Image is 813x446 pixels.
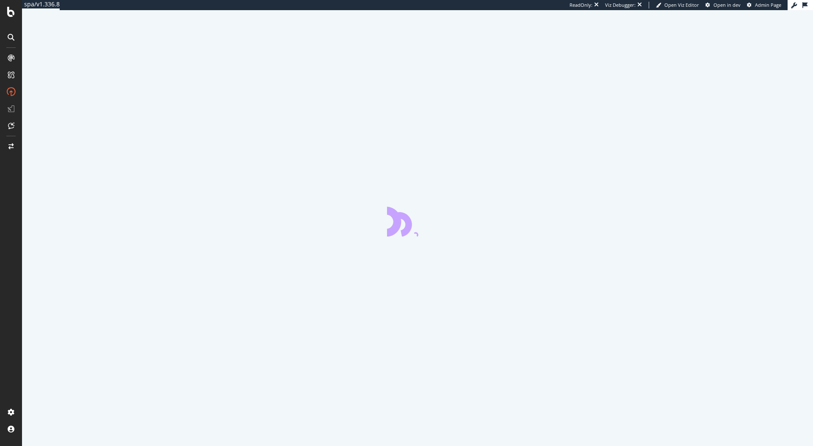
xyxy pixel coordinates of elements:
[570,2,592,8] div: ReadOnly:
[387,206,448,237] div: animation
[605,2,636,8] div: Viz Debugger:
[664,2,699,8] span: Open Viz Editor
[656,2,699,8] a: Open Viz Editor
[705,2,741,8] a: Open in dev
[747,2,781,8] a: Admin Page
[755,2,781,8] span: Admin Page
[713,2,741,8] span: Open in dev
